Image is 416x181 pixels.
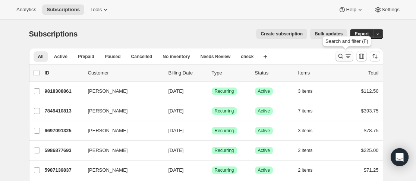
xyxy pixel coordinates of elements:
[83,105,158,117] button: [PERSON_NAME]
[298,167,313,173] span: 2 items
[258,88,270,94] span: Active
[168,128,184,133] span: [DATE]
[78,54,94,60] span: Prepaid
[168,69,206,77] p: Billing Date
[256,29,307,39] button: Create subscription
[334,4,368,15] button: Help
[45,69,379,77] div: IDCustomerBilling DateTypeStatusItemsTotal
[370,4,404,15] button: Settings
[298,108,313,114] span: 7 items
[215,108,234,114] span: Recurring
[45,88,82,95] p: 9818308861
[364,128,379,133] span: $78.75
[42,4,84,15] button: Subscriptions
[212,69,249,77] div: Type
[215,128,234,134] span: Recurring
[168,167,184,173] span: [DATE]
[258,108,270,114] span: Active
[391,148,409,166] div: Open Intercom Messenger
[241,54,253,60] span: check
[261,31,303,37] span: Create subscription
[346,7,356,13] span: Help
[163,54,190,60] span: No inventory
[298,147,313,153] span: 2 items
[298,88,313,94] span: 3 items
[45,106,379,116] div: 7849410813[PERSON_NAME][DATE]SuccessRecurringSuccessActive7 items$393.75
[86,4,114,15] button: Tools
[258,128,270,134] span: Active
[354,31,369,37] span: Export
[88,88,128,95] span: [PERSON_NAME]
[201,54,231,60] span: Needs Review
[361,147,379,153] span: $225.00
[16,7,36,13] span: Analytics
[90,7,102,13] span: Tools
[368,69,378,77] p: Total
[258,167,270,173] span: Active
[88,147,128,154] span: [PERSON_NAME]
[45,69,82,77] p: ID
[168,108,184,114] span: [DATE]
[88,107,128,115] span: [PERSON_NAME]
[298,86,321,96] button: 3 items
[361,108,379,114] span: $393.75
[83,85,158,97] button: [PERSON_NAME]
[45,166,82,174] p: 5987139837
[335,51,353,61] button: Search and filter results
[298,69,335,77] div: Items
[168,147,184,153] span: [DATE]
[45,147,82,154] p: 5986877693
[370,51,380,61] button: Sort the results
[45,86,379,96] div: 9818308861[PERSON_NAME][DATE]SuccessRecurringSuccessActive3 items$112.50
[215,88,234,94] span: Recurring
[131,54,152,60] span: Cancelled
[310,29,347,39] button: Bulk updates
[88,69,163,77] p: Customer
[361,88,379,94] span: $112.50
[298,126,321,136] button: 3 items
[38,54,44,60] span: All
[83,125,158,137] button: [PERSON_NAME]
[298,145,321,156] button: 2 items
[215,147,234,153] span: Recurring
[356,51,367,61] button: Customize table column order and visibility
[350,29,373,39] button: Export
[315,31,343,37] span: Bulk updates
[45,127,82,134] p: 6697091325
[105,54,121,60] span: Paused
[88,127,128,134] span: [PERSON_NAME]
[168,88,184,94] span: [DATE]
[45,107,82,115] p: 7849410813
[83,164,158,176] button: [PERSON_NAME]
[258,147,270,153] span: Active
[54,54,67,60] span: Active
[298,165,321,175] button: 2 items
[45,126,379,136] div: 6697091325[PERSON_NAME][DATE]SuccessRecurringSuccessActive3 items$78.75
[29,30,78,38] span: Subscriptions
[215,167,234,173] span: Recurring
[12,4,41,15] button: Analytics
[298,128,313,134] span: 3 items
[364,167,379,173] span: $71.25
[83,145,158,156] button: [PERSON_NAME]
[88,166,128,174] span: [PERSON_NAME]
[382,7,400,13] span: Settings
[45,145,379,156] div: 5986877693[PERSON_NAME][DATE]SuccessRecurringSuccessActive2 items$225.00
[255,69,292,77] p: Status
[259,51,271,62] button: Create new view
[45,165,379,175] div: 5987139837[PERSON_NAME][DATE]SuccessRecurringSuccessActive2 items$71.25
[47,7,80,13] span: Subscriptions
[298,106,321,116] button: 7 items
